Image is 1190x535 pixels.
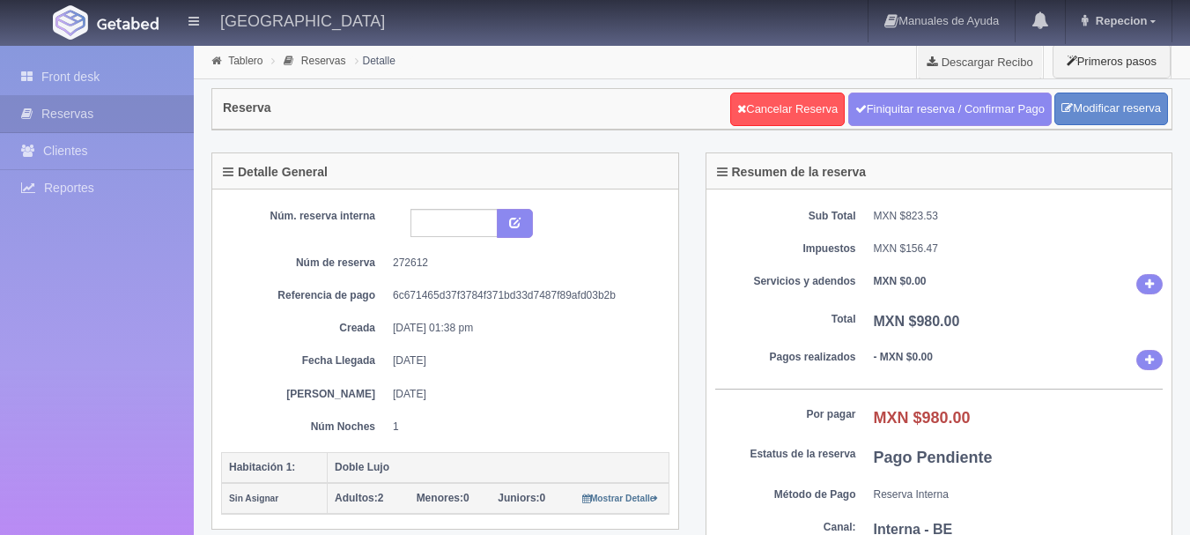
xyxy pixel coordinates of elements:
[498,492,539,504] strong: Juniors:
[234,387,375,402] dt: [PERSON_NAME]
[220,9,385,31] h4: [GEOGRAPHIC_DATA]
[582,492,659,504] a: Mostrar Detalle
[351,52,400,69] li: Detalle
[234,256,375,271] dt: Núm de reserva
[393,256,656,271] dd: 272612
[874,275,927,287] b: MXN $0.00
[874,449,993,466] b: Pago Pendiente
[715,487,856,502] dt: Método de Pago
[874,241,1164,256] dd: MXN $156.47
[874,487,1164,502] dd: Reserva Interna
[328,452,669,483] th: Doble Lujo
[848,93,1052,126] a: Finiquitar reserva / Confirmar Pago
[498,492,545,504] span: 0
[229,494,278,503] small: Sin Asignar
[874,351,933,363] b: - MXN $0.00
[1053,44,1171,78] button: Primeros pasos
[874,209,1164,224] dd: MXN $823.53
[715,447,856,462] dt: Estatus de la reserva
[715,241,856,256] dt: Impuestos
[417,492,469,504] span: 0
[715,407,856,422] dt: Por pagar
[234,420,375,435] dt: Núm Noches
[97,17,159,30] img: Getabed
[234,288,375,303] dt: Referencia de pago
[229,461,295,473] b: Habitación 1:
[417,492,463,504] strong: Menores:
[715,274,856,289] dt: Servicios y adendos
[917,44,1043,79] a: Descargar Recibo
[234,321,375,336] dt: Creada
[1054,93,1168,125] a: Modificar reserva
[393,387,656,402] dd: [DATE]
[1091,14,1148,27] span: Repecion
[874,314,960,329] b: MXN $980.00
[393,420,656,435] dd: 1
[715,520,856,535] dt: Canal:
[223,166,328,179] h4: Detalle General
[715,350,856,365] dt: Pagos realizados
[393,321,656,336] dd: [DATE] 01:38 pm
[228,55,262,67] a: Tablero
[335,492,383,504] span: 2
[582,494,659,503] small: Mostrar Detalle
[717,166,867,179] h4: Resumen de la reserva
[730,93,845,126] a: Cancelar Reserva
[393,288,656,303] dd: 6c671465d37f3784f371bd33d7487f89afd03b2b
[874,409,971,427] b: MXN $980.00
[301,55,346,67] a: Reservas
[223,101,271,115] h4: Reserva
[393,353,656,368] dd: [DATE]
[234,353,375,368] dt: Fecha Llegada
[234,209,375,224] dt: Núm. reserva interna
[715,209,856,224] dt: Sub Total
[715,312,856,327] dt: Total
[53,5,88,40] img: Getabed
[335,492,378,504] strong: Adultos:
